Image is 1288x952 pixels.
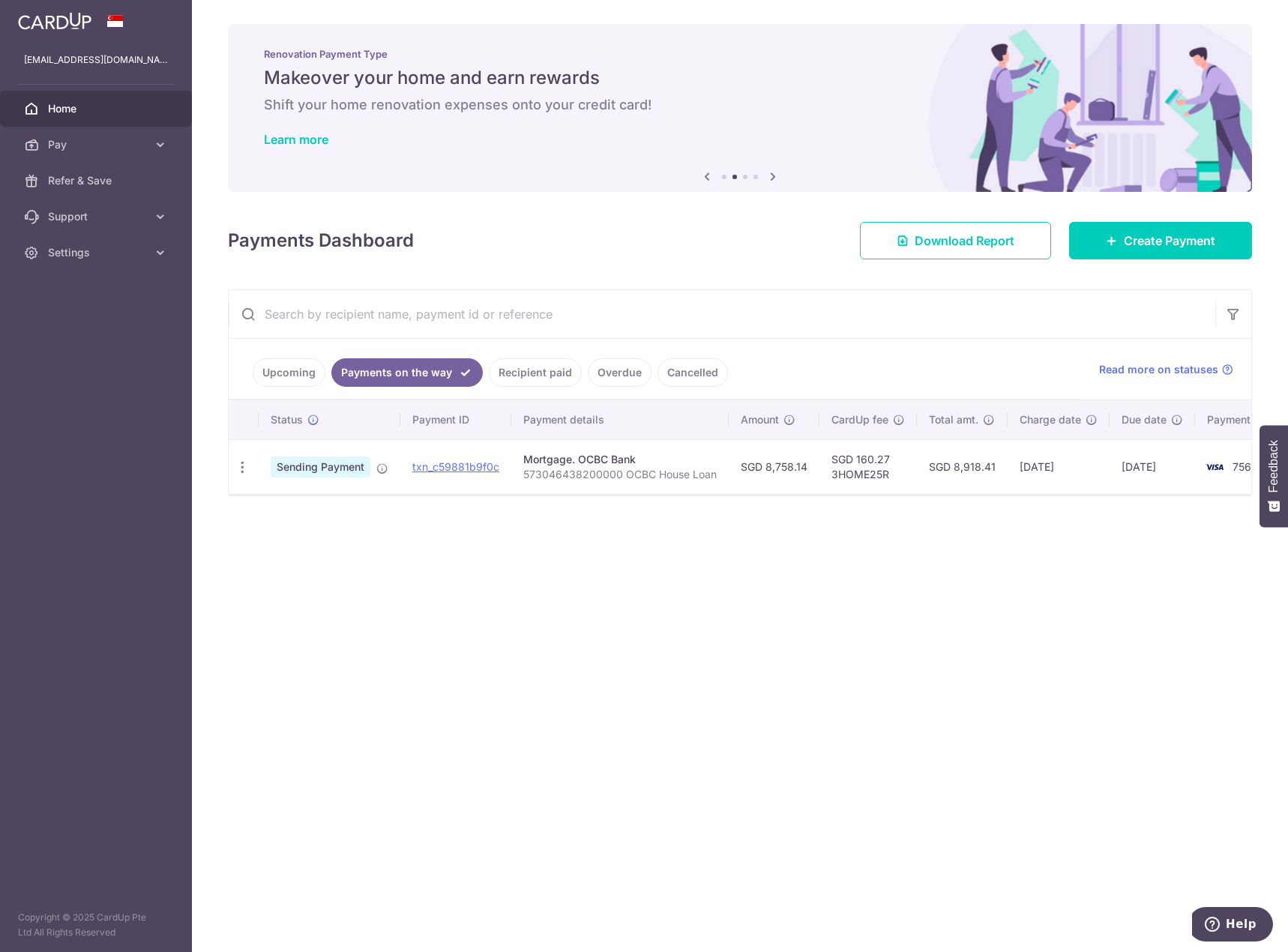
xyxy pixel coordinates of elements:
span: Due date [1122,412,1167,427]
span: Charge date [1020,412,1081,427]
span: Feedback [1267,440,1281,492]
img: Bank Card [1200,458,1230,476]
td: SGD 8,758.14 [729,439,819,494]
a: Upcoming [253,358,325,387]
span: Read more on statuses [1099,362,1218,377]
td: SGD 160.27 3HOME25R [819,439,917,494]
a: Cancelled [657,358,728,387]
input: Search by recipient name, payment id or reference [229,290,1215,338]
td: [DATE] [1008,439,1110,494]
span: Create Payment [1124,232,1215,250]
a: Create Payment [1069,222,1252,259]
a: Download Report [860,222,1051,259]
a: Read more on statuses [1099,362,1233,377]
span: Pay [48,137,147,152]
p: Renovation Payment Type [264,48,1216,60]
a: txn_c59881b9f0c [412,460,499,473]
img: Renovation banner [228,24,1252,192]
p: 573046438200000 OCBC House Loan [523,467,717,482]
h6: Shift your home renovation expenses onto your credit card! [264,96,1216,114]
td: SGD 8,918.41 [917,439,1008,494]
a: Recipient paid [489,358,582,387]
h4: Payments Dashboard [228,227,414,254]
button: Feedback - Show survey [1260,425,1288,527]
span: Home [48,101,147,116]
span: Settings [48,245,147,260]
span: 7566 [1233,460,1258,473]
h5: Makeover your home and earn rewards [264,66,1216,90]
span: Status [271,412,303,427]
div: Mortgage. OCBC Bank [523,452,717,467]
span: Download Report [915,232,1014,250]
span: Sending Payment [271,457,370,477]
span: Total amt. [929,412,978,427]
a: Overdue [588,358,651,387]
a: Learn more [264,132,328,147]
td: [DATE] [1110,439,1195,494]
span: CardUp fee [831,412,888,427]
th: Payment details [511,400,729,439]
th: Payment ID [400,400,511,439]
p: [EMAIL_ADDRESS][DOMAIN_NAME] [24,52,168,67]
a: Payments on the way [331,358,483,387]
img: CardUp [18,12,91,30]
span: Refer & Save [48,173,147,188]
iframe: Opens a widget where you can find more information [1192,907,1273,945]
span: Support [48,209,147,224]
span: Amount [741,412,779,427]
